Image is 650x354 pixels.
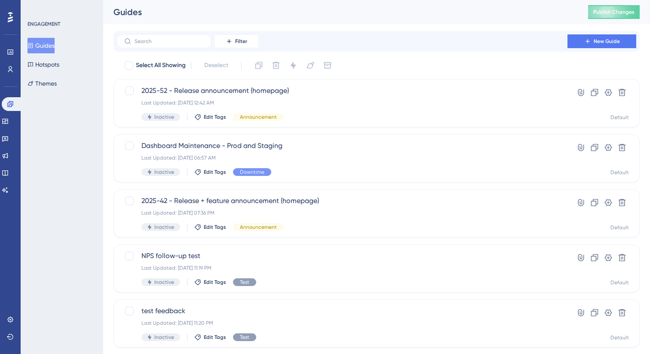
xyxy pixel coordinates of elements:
span: Inactive [154,224,174,231]
div: Default [610,169,629,176]
div: Last Updated: [DATE] 06:57 AM [141,154,543,161]
span: Select All Showing [136,60,186,71]
button: Filter [215,34,258,48]
span: Edit Tags [204,224,226,231]
div: Default [610,114,629,121]
button: Edit Tags [194,169,226,175]
button: Edit Tags [194,334,226,341]
div: Last Updated: [DATE] 12:42 AM [141,99,543,106]
span: Edit Tags [204,169,226,175]
div: Guides [113,6,567,18]
span: Edit Tags [204,114,226,120]
div: Last Updated: [DATE] 07:36 PM [141,209,543,216]
button: New Guide [567,34,636,48]
div: Default [610,334,629,341]
span: Downtime [240,169,264,175]
span: Inactive [154,279,174,286]
button: Edit Tags [194,279,226,286]
span: Dashboard Maintenance - Prod and Staging [141,141,543,151]
input: Search [135,38,204,44]
span: NPS follow-up test [141,251,543,261]
span: Edit Tags [204,279,226,286]
span: Inactive [154,334,174,341]
button: Publish Changes [588,5,640,19]
span: Announcement [240,224,277,231]
span: Inactive [154,169,174,175]
span: 2025-52 - Release announcement (homepage) [141,86,543,96]
div: Last Updated: [DATE] 11:20 PM [141,320,543,326]
span: Filter [235,38,247,45]
span: Deselect [204,60,228,71]
span: Publish Changes [593,9,635,15]
span: Edit Tags [204,334,226,341]
button: Themes [28,76,57,91]
span: Inactive [154,114,174,120]
span: test feedback [141,306,543,316]
button: Edit Tags [194,114,226,120]
span: Announcement [240,114,277,120]
button: Guides [28,38,55,53]
div: Default [610,224,629,231]
span: Test [240,279,249,286]
span: New Guide [594,38,620,45]
button: Edit Tags [194,224,226,231]
div: ENGAGEMENT [28,21,60,28]
span: Test [240,334,249,341]
span: 2025-42 - Release + feature announcement (homepage) [141,196,543,206]
button: Deselect [196,58,236,73]
div: Default [610,279,629,286]
button: Hotspots [28,57,59,72]
div: Last Updated: [DATE] 11:19 PM [141,265,543,271]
